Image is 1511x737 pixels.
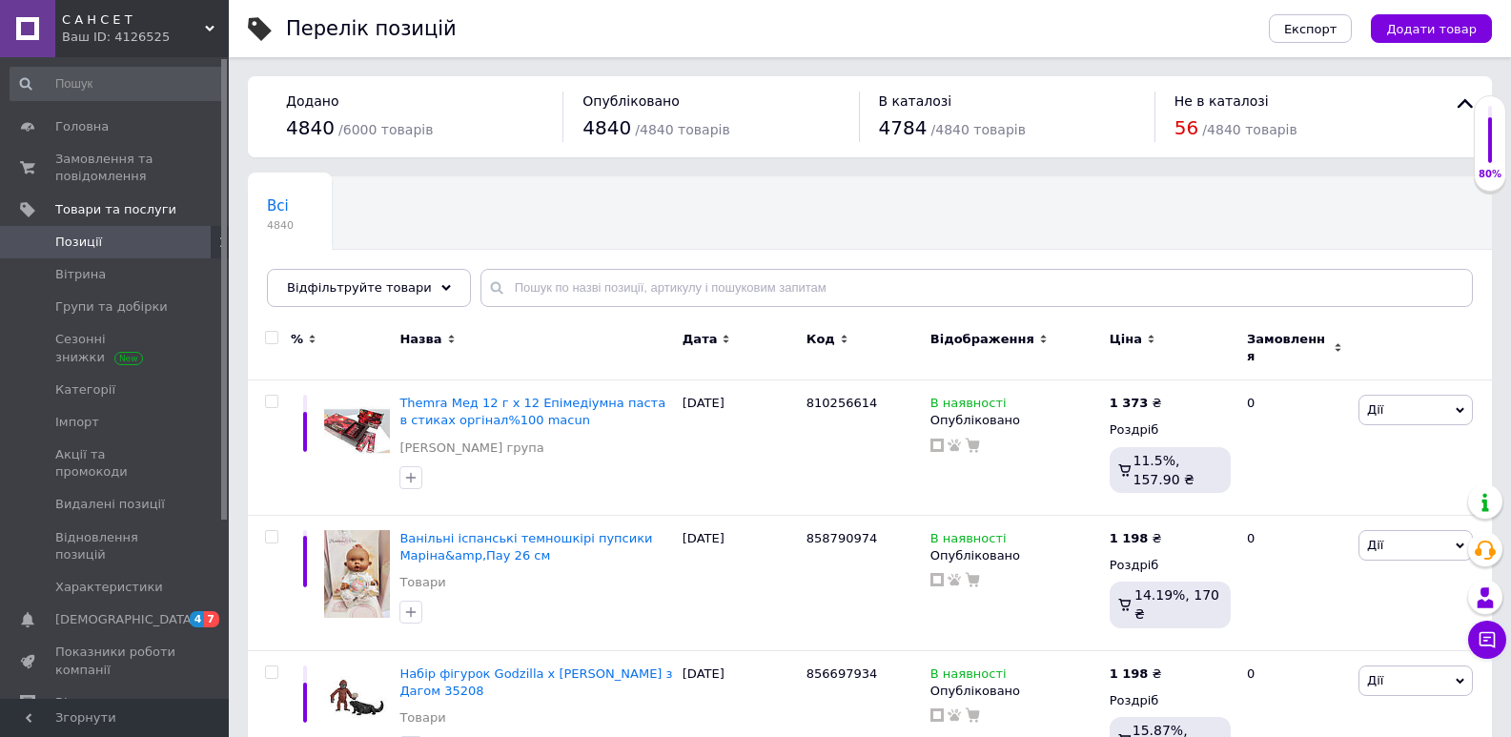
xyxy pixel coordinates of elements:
[1174,116,1198,139] span: 56
[55,298,168,316] span: Групи та добірки
[55,496,165,513] span: Видалені позиції
[807,396,877,410] span: 810256614
[399,574,445,591] a: Товари
[879,93,952,109] span: В каталозі
[55,446,176,481] span: Акції та промокоди
[1371,14,1492,43] button: Додати товар
[399,709,445,727] a: Товари
[1133,453,1195,487] span: 11.5%, 157.90 ₴
[930,531,1007,551] span: В наявності
[1202,122,1297,137] span: / 4840 товарів
[1110,396,1149,410] b: 1 373
[683,331,718,348] span: Дата
[324,530,390,619] img: Ванильные испанскиеорфонки Марина&amp,Пау 26 см
[286,116,335,139] span: 4840
[62,29,229,46] div: Ваш ID: 4126525
[399,396,665,427] a: Themra Мед 12 г x 12 Епімедіумна паста в стиках оргінал%100 macun
[807,666,877,681] span: 856697934
[338,122,433,137] span: / 6000 товарів
[930,412,1100,429] div: Опубліковано
[930,683,1100,700] div: Опубліковано
[55,331,176,365] span: Сезонні знижки
[287,280,432,295] span: Відфільтруйте товари
[1134,587,1219,622] span: 14.19%, 170 ₴
[1110,531,1149,545] b: 1 198
[931,122,1026,137] span: / 4840 товарів
[1110,692,1231,709] div: Роздріб
[190,611,205,627] span: 4
[678,380,802,516] div: [DATE]
[1247,331,1329,365] span: Замовлення
[267,218,294,233] span: 4840
[399,331,441,348] span: Назва
[678,515,802,650] div: [DATE]
[1386,22,1477,36] span: Додати товар
[399,440,543,457] a: [PERSON_NAME] група
[55,579,163,596] span: Характеристики
[399,531,652,563] a: Ванільні іспанські темношкірі пупсики Маріна&amp,Пау 26 см
[267,197,289,215] span: Всі
[1235,515,1354,650] div: 0
[1110,530,1162,547] div: ₴
[930,331,1034,348] span: Відображення
[55,529,176,563] span: Відновлення позицій
[582,93,680,109] span: Опубліковано
[62,11,205,29] span: С А Н С Е Т
[55,234,102,251] span: Позиції
[807,331,835,348] span: Код
[930,396,1007,416] span: В наявності
[291,331,303,348] span: %
[399,666,672,698] a: Набір фігурок Godzilla x [PERSON_NAME] з Дагом 35208
[582,116,631,139] span: 4840
[1174,93,1269,109] span: Не в каталозі
[55,381,115,399] span: Категорії
[55,611,196,628] span: [DEMOGRAPHIC_DATA]
[55,266,106,283] span: Вітрина
[1367,402,1383,417] span: Дії
[1110,395,1162,412] div: ₴
[1110,421,1231,439] div: Роздріб
[55,151,176,185] span: Замовлення та повідомлення
[1110,665,1162,683] div: ₴
[1110,666,1149,681] b: 1 198
[55,414,99,431] span: Імпорт
[879,116,928,139] span: 4784
[930,547,1100,564] div: Опубліковано
[324,665,390,731] img: Набор фигурок Godzilla x Kong Зуко с Дагом 35208
[1269,14,1353,43] button: Експорт
[10,67,225,101] input: Пошук
[55,201,176,218] span: Товари та послуги
[1235,380,1354,516] div: 0
[1110,331,1142,348] span: Ціна
[635,122,729,137] span: / 4840 товарів
[1468,621,1506,659] button: Чат з покупцем
[324,395,390,467] img: Themra Мед 12г x 12 Эпимедиумная паста в стиках оргинал %100 macun
[1475,168,1505,181] div: 80%
[480,269,1473,307] input: Пошук по назві позиції, артикулу і пошуковим запитам
[55,644,176,678] span: Показники роботи компанії
[55,118,109,135] span: Головна
[1110,557,1231,574] div: Роздріб
[1367,673,1383,687] span: Дії
[286,19,457,39] div: Перелік позицій
[286,93,338,109] span: Додано
[1367,538,1383,552] span: Дії
[807,531,877,545] span: 858790974
[1284,22,1337,36] span: Експорт
[204,611,219,627] span: 7
[55,694,105,711] span: Відгуки
[930,666,1007,686] span: В наявності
